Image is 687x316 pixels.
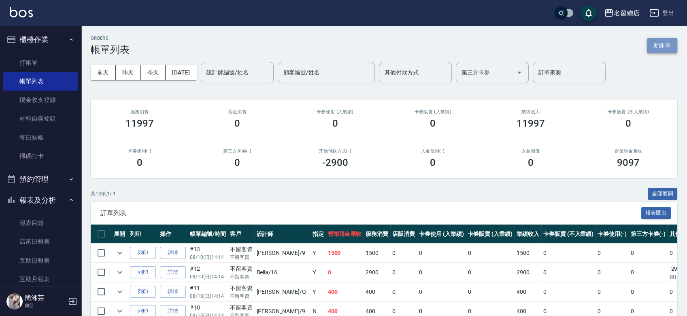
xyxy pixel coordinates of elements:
td: 0 [466,244,515,263]
span: 訂單列表 [100,209,641,217]
th: 設計師 [254,225,310,244]
h2: 第三方卡券(-) [198,148,277,154]
a: 材料自購登錄 [3,109,78,128]
td: 0 [629,282,668,301]
button: [DATE] [166,65,196,80]
a: 報表匯出 [641,209,671,216]
td: 1500 [515,244,541,263]
td: 0 [390,263,417,282]
td: 400 [326,282,364,301]
h3: 帳單列表 [91,44,130,55]
p: 共 13 筆, 1 / 1 [91,190,116,197]
td: [PERSON_NAME] /Q [254,282,310,301]
h2: 其他付款方式(-) [296,148,374,154]
td: 0 [390,244,417,263]
a: 打帳單 [3,53,78,72]
a: 互助日報表 [3,251,78,270]
th: 操作 [158,225,188,244]
p: 08/10 (日) 14:14 [190,254,226,261]
td: Bella /16 [254,263,310,282]
h3: 11997 [517,118,545,129]
button: 今天 [141,65,166,80]
td: #11 [188,282,228,301]
h2: 業績收入 [491,109,570,115]
h3: -2900 [322,157,348,168]
td: 0 [326,263,364,282]
th: 卡券使用 (入業績) [417,225,466,244]
button: expand row [114,266,126,278]
td: #12 [188,263,228,282]
td: Y [311,244,326,263]
button: 昨天 [116,65,141,80]
th: 店販消費 [390,225,417,244]
button: 列印 [130,286,156,298]
a: 新開單 [647,41,677,49]
button: 報表匯出 [641,207,671,219]
h2: 卡券使用 (入業績) [296,109,374,115]
button: 新開單 [647,38,677,53]
h3: 9097 [617,157,640,168]
div: 不留客資 [230,265,253,273]
button: 全部展開 [648,188,678,200]
p: 08/10 (日) 14:14 [190,293,226,300]
td: 0 [596,244,629,263]
td: #13 [188,244,228,263]
button: 名留總店 [601,5,643,21]
td: Y [311,263,326,282]
td: 0 [541,263,596,282]
h3: 0 [332,118,338,129]
h3: 0 [234,118,240,129]
td: 1500 [364,244,390,263]
th: 客戶 [228,225,255,244]
td: 400 [515,282,541,301]
a: 詳情 [160,247,186,259]
button: 報表及分析 [3,190,78,211]
th: 服務消費 [364,225,390,244]
button: expand row [114,286,126,298]
button: expand row [114,247,126,259]
button: 櫃檯作業 [3,29,78,50]
a: 掃碼打卡 [3,147,78,165]
img: Logo [10,7,33,17]
button: save [581,5,597,21]
td: Y [311,282,326,301]
div: 名留總店 [614,8,640,18]
td: 0 [596,263,629,282]
div: 不留客資 [230,303,253,312]
td: 0 [466,282,515,301]
th: 卡券使用(-) [596,225,629,244]
td: 0 [417,282,466,301]
td: 1500 [326,244,364,263]
td: 2900 [515,263,541,282]
p: 會計 [25,302,66,309]
h2: 卡券使用(-) [100,148,179,154]
th: 展開 [112,225,128,244]
td: [PERSON_NAME] /9 [254,244,310,263]
td: 2900 [364,263,390,282]
td: 0 [541,244,596,263]
h2: 營業現金應收 [589,148,668,154]
td: 0 [466,263,515,282]
td: 0 [417,263,466,282]
button: 預約管理 [3,169,78,190]
a: 互助月報表 [3,270,78,288]
th: 卡券販賣 (不入業績) [541,225,596,244]
th: 帳單編號/時間 [188,225,228,244]
button: Open [513,66,526,79]
th: 指定 [311,225,326,244]
td: 0 [596,282,629,301]
h5: 簡湘芸 [25,294,66,302]
th: 業績收入 [515,225,541,244]
td: 0 [629,263,668,282]
h3: 0 [137,157,143,168]
button: 登出 [646,6,677,21]
h2: 入金儲值 [491,148,570,154]
img: Person [6,293,23,310]
th: 營業現金應收 [326,225,364,244]
div: 不留客資 [230,284,253,293]
p: 08/10 (日) 14:14 [190,273,226,280]
a: 每日結帳 [3,128,78,147]
td: 0 [417,244,466,263]
p: 不留客資 [230,273,253,280]
h2: 卡券販賣 (不入業績) [589,109,668,115]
